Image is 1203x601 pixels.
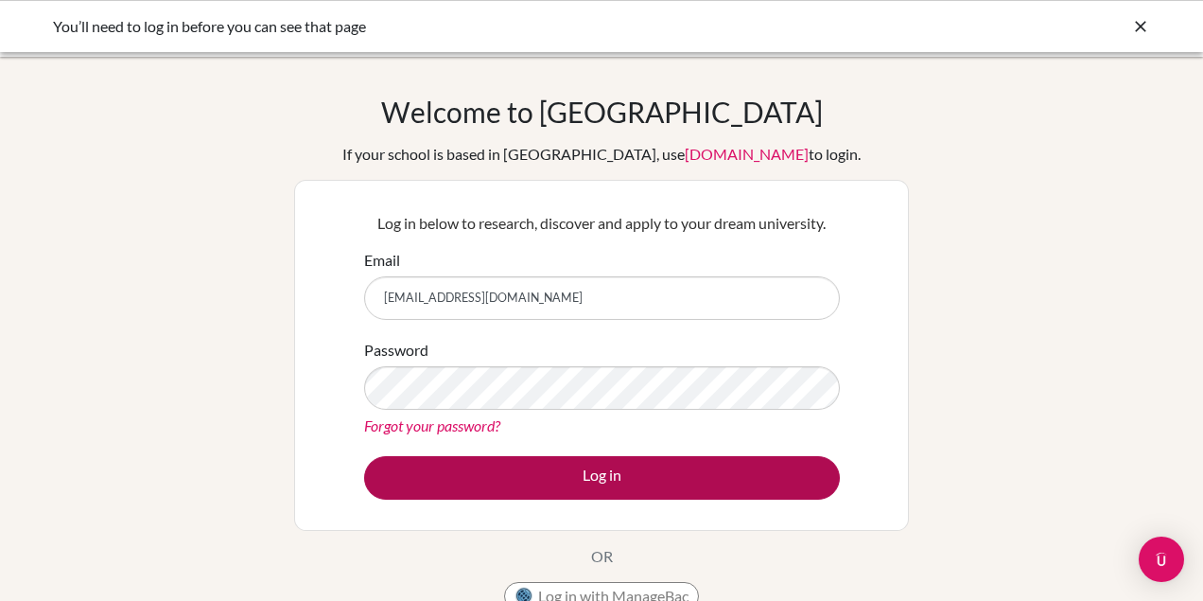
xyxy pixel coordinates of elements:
div: Open Intercom Messenger [1139,537,1184,582]
label: Password [364,339,428,362]
div: You’ll need to log in before you can see that page [53,15,866,38]
label: Email [364,249,400,272]
a: [DOMAIN_NAME] [685,145,809,163]
h1: Welcome to [GEOGRAPHIC_DATA] [381,95,823,129]
div: If your school is based in [GEOGRAPHIC_DATA], use to login. [342,143,861,166]
a: Forgot your password? [364,416,500,434]
button: Log in [364,456,840,500]
p: Log in below to research, discover and apply to your dream university. [364,212,840,235]
p: OR [591,545,613,568]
